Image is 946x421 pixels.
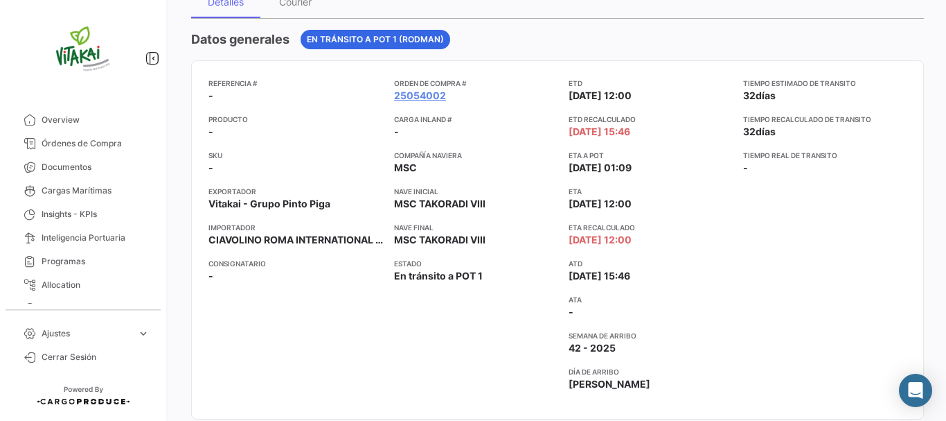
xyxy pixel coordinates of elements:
[743,162,748,173] span: -
[42,232,150,244] span: Inteligencia Portuaria
[569,150,732,161] app-card-info-title: ETA a POT
[569,197,632,211] span: [DATE] 12:00
[48,17,118,86] img: vitakai.png
[307,33,444,46] span: En tránsito a POT 1 (Rodman)
[394,161,417,175] span: MSC
[394,78,557,89] app-card-info-title: Orden de Compra #
[11,203,155,226] a: Insights - KPIs
[743,114,907,125] app-card-info-title: Tiempo recalculado de transito
[11,273,155,297] a: Allocation
[208,222,383,233] app-card-info-title: Importador
[208,89,213,103] span: -
[42,255,150,268] span: Programas
[743,78,907,89] app-card-info-title: Tiempo estimado de transito
[137,327,150,340] span: expand_more
[899,374,932,407] div: Abrir Intercom Messenger
[569,114,732,125] app-card-info-title: ETD Recalculado
[569,258,732,269] app-card-info-title: ATD
[208,161,213,175] span: -
[743,126,756,137] span: 32
[42,351,150,363] span: Cerrar Sesión
[569,294,732,305] app-card-info-title: ATA
[208,258,383,269] app-card-info-title: Consignatario
[11,297,155,320] a: Courier
[569,366,732,377] app-card-info-title: Día de Arribo
[208,233,383,247] span: CIAVOLINO ROMA INTERNATIONAL S.R.L
[569,377,650,391] span: [PERSON_NAME]
[208,186,383,197] app-card-info-title: Exportador
[569,222,732,233] app-card-info-title: ETA Recalculado
[208,125,213,139] span: -
[42,137,150,150] span: Órdenes de Compra
[569,341,616,355] span: 42 - 2025
[569,233,632,247] span: [DATE] 12:00
[743,89,756,101] span: 32
[394,150,557,161] app-card-info-title: Compañía naviera
[569,186,732,197] app-card-info-title: ETA
[11,132,155,155] a: Órdenes de Compra
[11,108,155,132] a: Overview
[394,114,557,125] app-card-info-title: Carga inland #
[42,208,150,221] span: Insights - KPIs
[569,89,632,103] span: [DATE] 12:00
[394,269,483,283] span: En tránsito a POT 1
[394,222,557,233] app-card-info-title: Nave final
[569,161,632,175] span: [DATE] 01:09
[756,89,776,101] span: días
[42,327,132,340] span: Ajustes
[394,186,557,197] app-card-info-title: Nave inicial
[208,150,383,161] app-card-info-title: SKU
[11,179,155,203] a: Cargas Marítimas
[394,258,557,269] app-card-info-title: Estado
[569,269,630,283] span: [DATE] 15:46
[743,150,907,161] app-card-info-title: Tiempo real de transito
[569,305,573,319] span: -
[11,155,155,179] a: Documentos
[756,126,776,137] span: días
[42,302,150,315] span: Courier
[394,233,485,247] span: MSC TAKORADI VIII
[42,161,150,173] span: Documentos
[569,78,732,89] app-card-info-title: ETD
[42,184,150,197] span: Cargas Marítimas
[569,125,630,139] span: [DATE] 15:46
[191,30,289,49] h4: Datos generales
[42,279,150,291] span: Allocation
[208,78,383,89] app-card-info-title: Referencia #
[208,269,213,283] span: -
[11,250,155,273] a: Programas
[42,114,150,126] span: Overview
[208,197,330,211] span: Vitakai - Grupo Pinto Piga
[394,89,446,103] a: 25054002
[394,125,399,139] span: -
[11,226,155,250] a: Inteligencia Portuaria
[394,197,485,211] span: MSC TAKORADI VIII
[208,114,383,125] app-card-info-title: Producto
[569,330,732,341] app-card-info-title: Semana de Arribo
